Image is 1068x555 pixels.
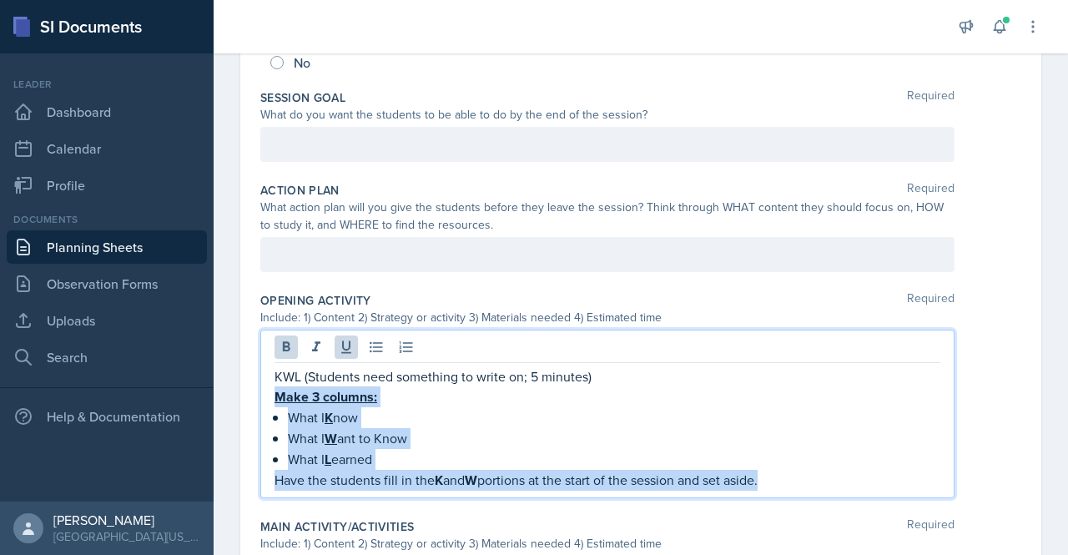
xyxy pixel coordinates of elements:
strong: K [435,471,443,490]
a: Calendar [7,132,207,165]
div: Include: 1) Content 2) Strategy or activity 3) Materials needed 4) Estimated time [260,535,955,552]
span: Required [907,182,955,199]
div: [PERSON_NAME] [53,512,200,528]
p: What I now [288,407,940,428]
span: Required [907,89,955,106]
a: Profile [7,169,207,202]
label: Action Plan [260,182,340,199]
div: [GEOGRAPHIC_DATA][US_STATE] in [GEOGRAPHIC_DATA] [53,528,200,545]
a: Planning Sheets [7,230,207,264]
p: KWL (Students need something to write on; 5 minutes) [275,366,940,386]
div: What action plan will you give the students before they leave the session? Think through WHAT con... [260,199,955,234]
p: What I ant to Know [288,428,940,449]
u: W [325,429,337,448]
p: Have the students fill in the and portions at the start of the session and set aside. [275,470,940,491]
label: Opening Activity [260,292,371,309]
u: L [325,450,331,469]
span: Required [907,518,955,535]
div: Documents [7,212,207,227]
div: Help & Documentation [7,400,207,433]
a: Uploads [7,304,207,337]
label: Main Activity/Activities [260,518,414,535]
div: Include: 1) Content 2) Strategy or activity 3) Materials needed 4) Estimated time [260,309,955,326]
label: Session Goal [260,89,345,106]
u: Make 3 columns: [275,387,377,406]
a: Observation Forms [7,267,207,300]
div: What do you want the students to be able to do by the end of the session? [260,106,955,124]
a: Search [7,341,207,374]
span: Required [907,292,955,309]
div: Leader [7,77,207,92]
p: What I earned [288,449,940,470]
strong: W [465,471,477,490]
span: No [294,54,310,71]
u: K [325,408,333,427]
a: Dashboard [7,95,207,129]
